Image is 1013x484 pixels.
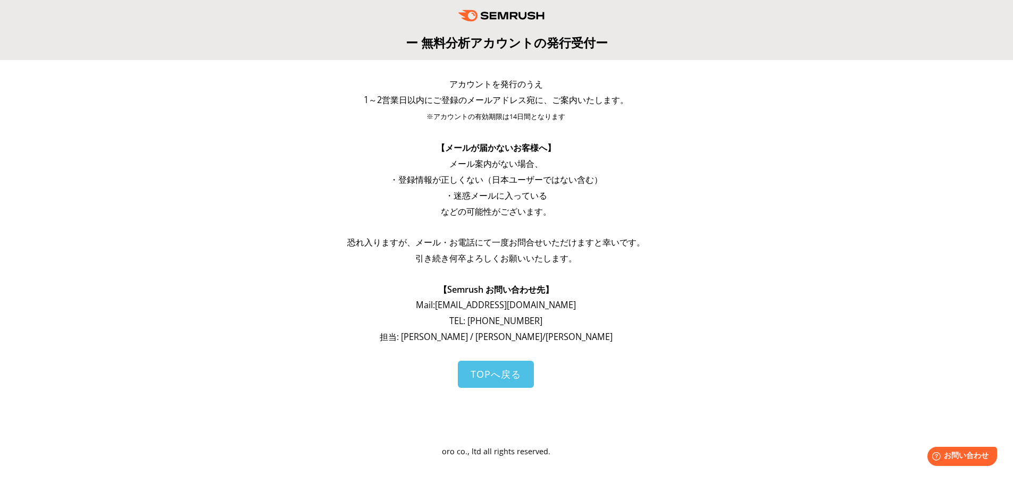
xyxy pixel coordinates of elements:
a: TOPへ戻る [458,361,534,388]
span: 恐れ入りますが、メール・お電話にて一度お問合せいただけますと幸いです。 [347,236,645,248]
span: 1～2営業日以内にご登録のメールアドレス宛に、ご案内いたします。 [364,94,629,106]
span: アカウントを発行のうえ [449,78,543,90]
span: 担当: [PERSON_NAME] / [PERSON_NAME]/[PERSON_NAME] [380,331,613,343]
span: ・迷惑メールに入っている [445,190,547,201]
span: TOPへ戻る [471,368,521,380]
span: メール案内がない場合、 [449,158,543,169]
span: 【メールが届かないお客様へ】 [437,142,556,154]
span: 【Semrush お問い合わせ先】 [439,284,554,295]
span: ー 無料分析アカウントの発行受付ー [406,34,608,51]
span: ・登録情報が正しくない（日本ユーザーではない含む） [390,174,602,185]
iframe: Help widget launcher [918,443,1001,472]
span: TEL: [PHONE_NUMBER] [449,315,542,327]
span: などの可能性がございます。 [441,206,551,217]
span: ※アカウントの有効期限は14日間となります [426,112,565,121]
span: 引き続き何卒よろしくお願いいたします。 [415,252,577,264]
span: oro co., ltd all rights reserved. [442,446,550,456]
span: Mail: [EMAIL_ADDRESS][DOMAIN_NAME] [416,299,576,311]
